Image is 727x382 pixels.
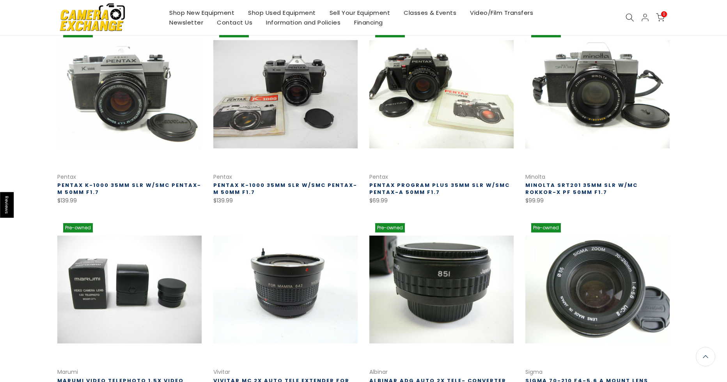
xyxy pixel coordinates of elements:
a: Contact Us [210,18,259,27]
a: Sigma [525,368,543,376]
a: Vivitar [213,368,230,376]
a: Financing [348,18,390,27]
span: 0 [661,11,667,17]
div: $99.99 [525,196,670,206]
a: Pentax [369,173,388,181]
div: $139.99 [57,196,202,206]
a: Minolta [525,173,545,181]
a: Video/Film Transfers [463,8,540,18]
a: Pentax K-1000 35mm SLR w/SMC Pentax-M 50mm f1.7 [213,181,357,196]
a: 0 [656,13,665,22]
a: Back to the top [696,347,715,366]
a: Shop New Equipment [163,8,241,18]
a: Albinar [369,368,388,376]
a: Pentax [57,173,76,181]
a: Minolta SRT201 35mm SLR w/MC Rokkor-X PF 50mm f1.7 [525,181,638,196]
a: Shop Used Equipment [241,8,323,18]
div: $69.99 [369,196,514,206]
a: Sell Your Equipment [323,8,397,18]
a: Pentax [213,173,232,181]
a: Marumi [57,368,78,376]
a: Newsletter [163,18,210,27]
a: Classes & Events [397,8,463,18]
a: Pentax Program Plus 35mm SLR w/SMC Pentax-A 50mm f1.7 [369,181,510,196]
a: Pentax K-1000 35mm SLR w/SMC Pentax-M 50mm f1.7 [57,181,201,196]
div: $139.99 [213,196,358,206]
a: Information and Policies [259,18,348,27]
